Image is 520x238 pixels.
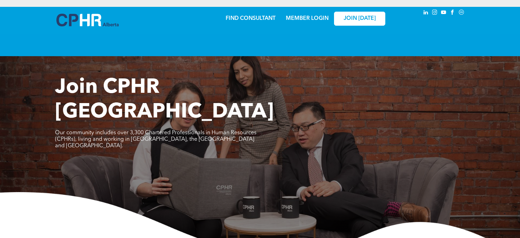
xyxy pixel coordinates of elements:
[286,16,329,21] a: MEMBER LOGIN
[422,9,430,18] a: linkedin
[56,14,119,26] img: A blue and white logo for cp alberta
[226,16,276,21] a: FIND CONSULTANT
[431,9,439,18] a: instagram
[55,77,274,123] span: Join CPHR [GEOGRAPHIC_DATA]
[334,12,385,26] a: JOIN [DATE]
[458,9,465,18] a: Social network
[449,9,456,18] a: facebook
[440,9,448,18] a: youtube
[344,15,376,22] span: JOIN [DATE]
[55,130,256,149] span: Our community includes over 3,300 Chartered Professionals in Human Resources (CPHRs), living and ...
